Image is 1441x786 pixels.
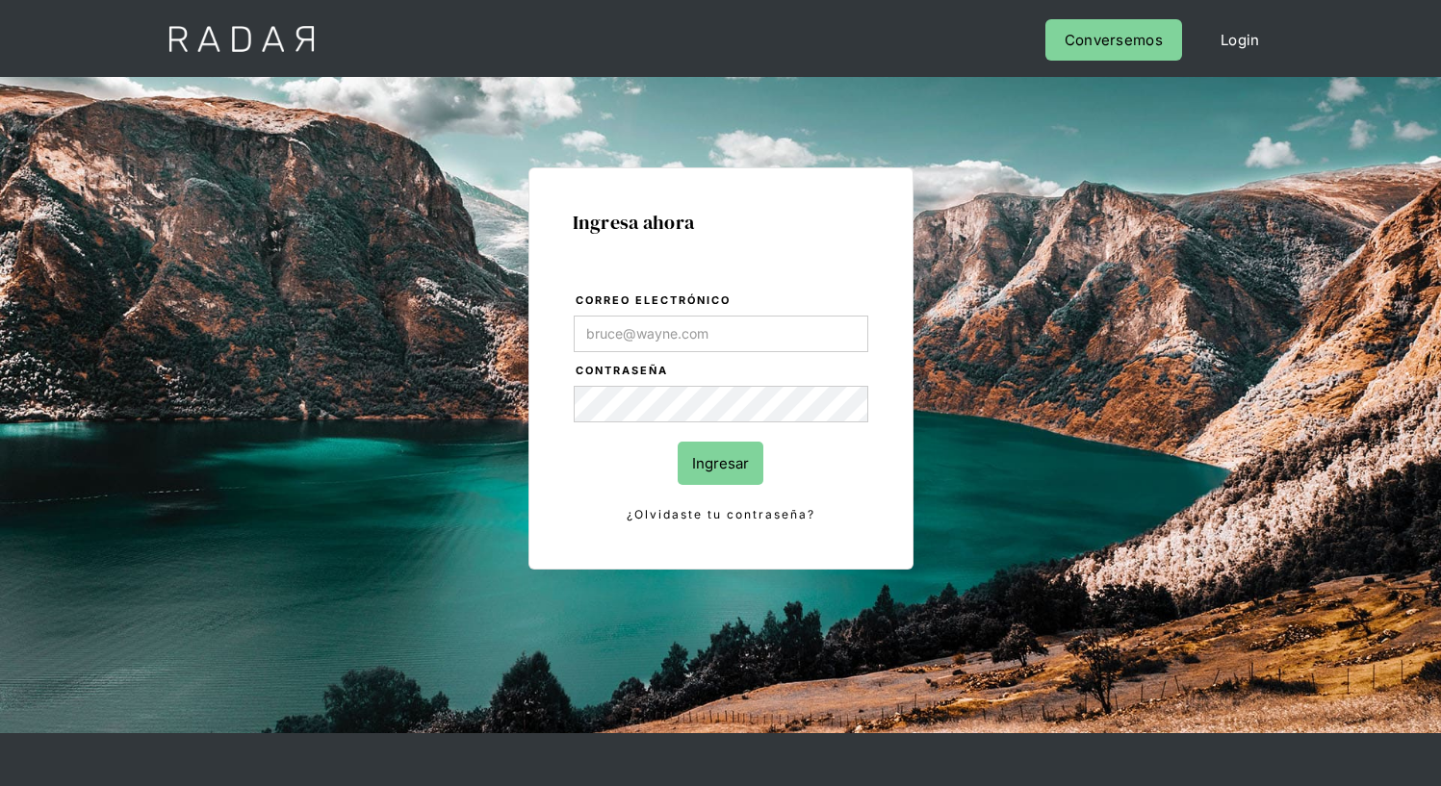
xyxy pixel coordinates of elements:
[576,362,868,381] label: Contraseña
[574,504,868,525] a: ¿Olvidaste tu contraseña?
[678,442,763,485] input: Ingresar
[1201,19,1279,61] a: Login
[576,292,868,311] label: Correo electrónico
[574,316,868,352] input: bruce@wayne.com
[573,212,869,233] h1: Ingresa ahora
[1045,19,1182,61] a: Conversemos
[573,291,869,525] form: Login Form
